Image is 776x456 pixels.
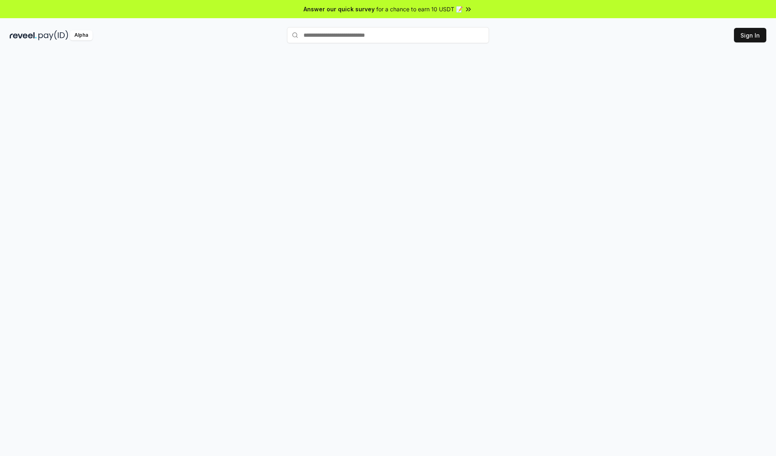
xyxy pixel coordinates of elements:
span: Answer our quick survey [304,5,375,13]
div: Alpha [70,30,93,40]
img: reveel_dark [10,30,37,40]
img: pay_id [38,30,68,40]
span: for a chance to earn 10 USDT 📝 [376,5,463,13]
button: Sign In [734,28,766,42]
